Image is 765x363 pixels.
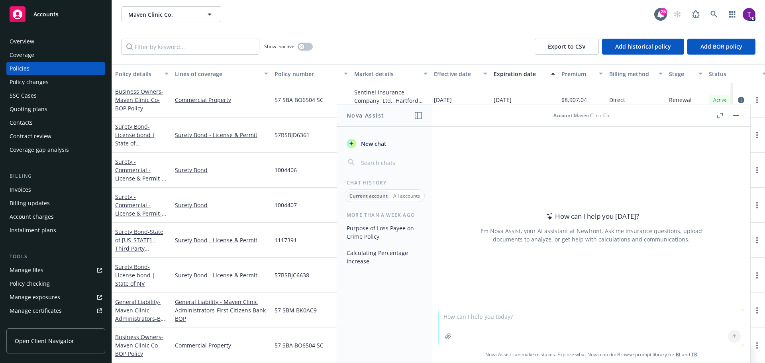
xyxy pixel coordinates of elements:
a: Coverage [6,49,105,61]
div: Coverage [10,49,34,61]
div: Premium [561,70,594,78]
div: Effective date [434,70,479,78]
button: Calculating Percentage Increase [343,246,426,268]
span: Renewal [669,96,692,104]
button: Add BOR policy [687,39,755,55]
a: Business Owners [115,88,163,112]
button: Purpose of Loss Payee on Crime Policy [343,222,426,243]
a: Surety Bond [115,263,155,287]
span: Account [553,112,573,119]
span: Export to CSV [548,43,586,50]
div: Billing method [609,70,654,78]
button: Policy details [112,64,172,83]
div: Contacts [10,116,33,129]
div: I'm Nova Assist, your AI assistant at Newfront. Ask me insurance questions, upload documents to a... [479,227,703,243]
a: more [752,235,762,245]
div: More than a week ago [337,212,432,218]
button: Policy number [271,64,351,83]
a: Policy changes [6,76,105,88]
span: [DATE] [434,96,452,104]
a: Accounts [6,3,105,26]
a: more [752,306,762,315]
a: Switch app [724,6,740,22]
a: Coverage gap analysis [6,143,105,156]
p: Current account [349,192,388,199]
h1: Nova Assist [347,111,384,120]
span: Nova Assist can make mistakes. Explore what Nova can do: Browse prompt library for and [435,346,747,363]
a: General Liability - Maven Clinic Administrators-First Citizens Bank BOP [175,298,268,323]
img: photo [743,8,755,21]
div: Invoices [10,183,31,196]
a: Billing updates [6,197,105,210]
a: Search [706,6,722,22]
a: Commercial Property [175,341,268,349]
a: Surety Bond - License & Permit [175,131,268,139]
span: 57 SBM BK0AC9 [275,306,317,314]
a: Surety Bond [115,123,165,164]
a: Manage exposures [6,291,105,304]
div: Tools [6,253,105,261]
span: 57 SBA BO6504 SC [275,341,324,349]
span: Active [712,96,728,104]
div: Overview [10,35,34,48]
a: Policy checking [6,277,105,290]
div: Policy changes [10,76,49,88]
button: Stage [666,64,706,83]
span: Show inactive [264,43,294,50]
div: Billing [6,172,105,180]
div: 25 [660,8,667,15]
div: Expiration date [494,70,546,78]
a: SSC Cases [6,89,105,102]
a: Surety Bond [175,166,268,174]
button: Expiration date [490,64,558,83]
span: Maven Clinic Co. [128,10,197,19]
div: : Maven Clinic Co. [553,112,610,119]
span: 1004407 [275,201,297,209]
span: 57BSBJC6638 [275,271,309,279]
span: Accounts [33,11,59,18]
input: Filter by keyword... [122,39,259,55]
a: Contacts [6,116,105,129]
span: Add historical policy [615,43,671,50]
a: more [752,165,762,175]
span: [DATE] [494,96,512,104]
button: Effective date [431,64,490,83]
div: SSC Cases [10,89,37,102]
a: Start snowing [669,6,685,22]
div: Policy checking [10,277,50,290]
button: Market details [351,64,431,83]
div: Manage exposures [10,291,60,304]
a: BI [676,351,681,358]
a: Surety Bond [115,228,168,261]
a: Overview [6,35,105,48]
p: All accounts [393,192,420,199]
button: New chat [343,136,426,151]
a: Surety Bond [175,201,268,209]
span: Direct [609,96,625,104]
div: Policy details [115,70,160,78]
div: Chat History [337,179,432,186]
button: Premium [558,64,606,83]
a: Quoting plans [6,103,105,116]
span: 1004406 [275,166,297,174]
div: Sentinel Insurance Company, Ltd., Hartford Insurance Group [354,88,428,105]
button: Maven Clinic Co. [122,6,221,22]
div: Account charges [10,210,54,223]
div: Manage claims [10,318,50,331]
span: New chat [359,139,386,148]
a: Account charges [6,210,105,223]
a: Surety Bond - License & Permit [175,271,268,279]
a: more [752,130,762,140]
span: 57 SBA BO6504 SC [275,96,324,104]
div: Status [709,70,757,78]
div: Coverage gap analysis [10,143,69,156]
div: Manage certificates [10,304,62,317]
button: Export to CSV [535,39,599,55]
div: How can I help you [DATE]? [544,211,639,222]
div: Market details [354,70,419,78]
a: General Liability [115,298,168,331]
span: - License bond | State of NV [115,263,155,287]
span: Add BOR policy [700,43,742,50]
span: 57BSBJD6361 [275,131,310,139]
div: Billing updates [10,197,50,210]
